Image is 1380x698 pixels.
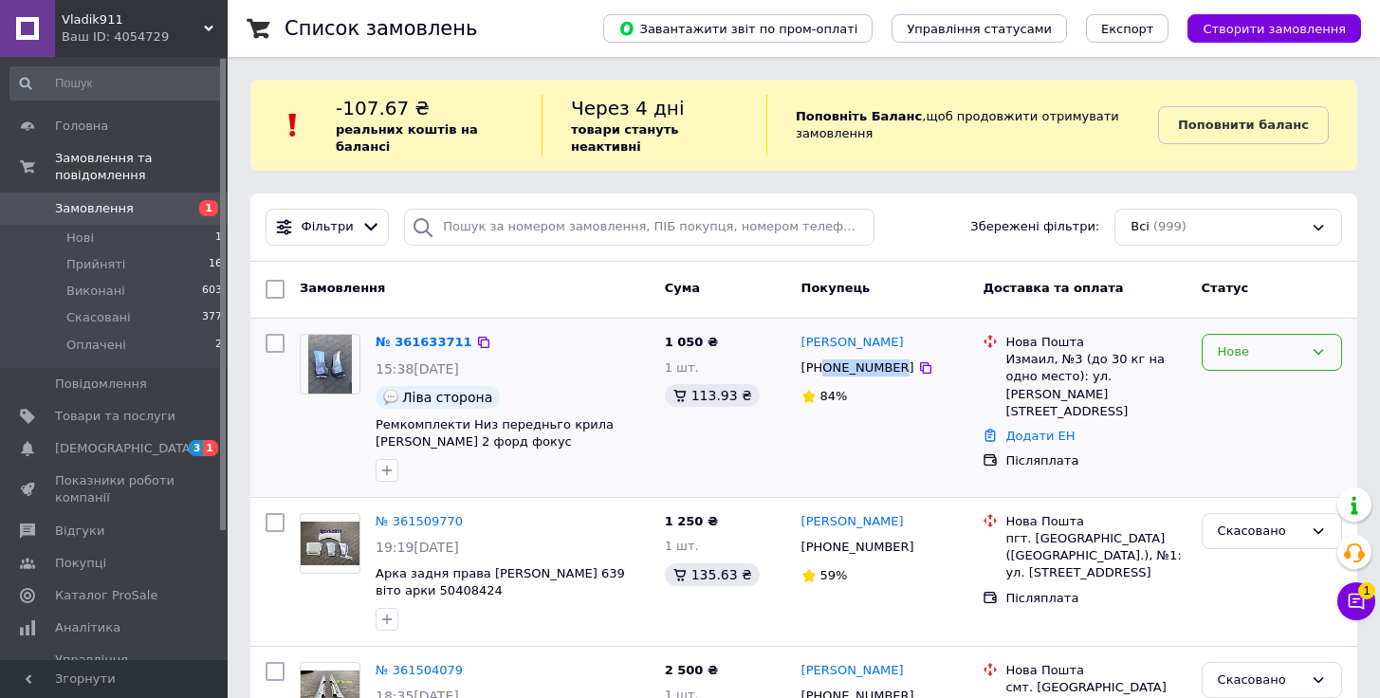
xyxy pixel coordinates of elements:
[383,390,398,405] img: :speech_balloon:
[202,309,222,326] span: 377
[665,514,718,528] span: 1 250 ₴
[66,309,131,326] span: Скасовані
[376,540,459,555] span: 19:19[DATE]
[665,360,699,375] span: 1 шт.
[336,97,430,119] span: -107.67 ₴
[376,566,625,598] a: Арка задня права [PERSON_NAME] 639 віто арки 50408424
[1337,582,1375,620] button: Чат з покупцем1
[1005,452,1186,469] div: Післяплата
[1005,351,1186,420] div: Измаил, №3 (до 30 кг на одно место): ул. [PERSON_NAME][STREET_ADDRESS]
[983,281,1123,295] span: Доставка та оплата
[665,335,718,349] span: 1 050 ₴
[55,652,175,686] span: Управління сайтом
[801,662,904,680] a: [PERSON_NAME]
[55,555,106,572] span: Покупці
[1203,22,1346,36] span: Створити замовлення
[376,663,463,677] a: № 361504079
[55,150,228,184] span: Замовлення та повідомлення
[571,122,679,154] b: товари стануть неактивні
[215,230,222,247] span: 1
[766,95,1158,156] div: , щоб продовжити отримувати замовлення
[665,539,699,553] span: 1 шт.
[1005,429,1075,443] a: Додати ЕН
[279,111,307,139] img: :exclamation:
[202,283,222,300] span: 603
[1202,281,1249,295] span: Статус
[892,14,1067,43] button: Управління статусами
[1158,106,1329,144] a: Поповнити баланс
[66,283,125,300] span: Виконані
[402,390,492,405] span: Ліва сторона
[1005,590,1186,607] div: Післяплата
[404,209,874,246] input: Пошук за номером замовлення, ПІБ покупця, номером телефону, Email, номером накладної
[1131,218,1150,236] span: Всі
[618,20,857,37] span: Завантажити звіт по пром-оплаті
[376,361,459,377] span: 15:38[DATE]
[665,663,718,677] span: 2 500 ₴
[285,17,477,40] h1: Список замовлень
[1005,662,1186,679] div: Нова Пошта
[1153,219,1187,233] span: (999)
[336,122,478,154] b: реальних коштів на балансі
[66,337,126,354] span: Оплачені
[376,514,463,528] a: № 361509770
[1218,342,1303,362] div: Нове
[1218,522,1303,542] div: Скасовано
[798,535,918,560] div: [PHONE_NUMBER]
[308,335,353,394] img: Фото товару
[301,522,359,566] img: Фото товару
[1168,21,1361,35] a: Створити замовлення
[55,118,108,135] span: Головна
[55,200,134,217] span: Замовлення
[1178,118,1309,132] b: Поповнити баланс
[1086,14,1169,43] button: Експорт
[1218,670,1303,690] div: Скасовано
[376,335,472,349] a: № 361633711
[820,389,848,403] span: 84%
[215,337,222,354] span: 2
[820,568,848,582] span: 59%
[796,109,922,123] b: Поповніть Баланс
[801,281,871,295] span: Покупець
[665,563,760,586] div: 135.63 ₴
[801,513,904,531] a: [PERSON_NAME]
[66,230,94,247] span: Нові
[376,417,614,450] a: Ремкомплекти Низ передньго крила [PERSON_NAME] 2 форд фокус
[55,587,157,604] span: Каталог ProSale
[665,281,700,295] span: Cума
[55,408,175,425] span: Товари та послуги
[603,14,873,43] button: Завантажити звіт по пром-оплаті
[55,523,104,540] span: Відгуки
[62,28,228,46] div: Ваш ID: 4054729
[300,281,385,295] span: Замовлення
[798,356,918,380] div: [PHONE_NUMBER]
[199,200,218,216] span: 1
[66,256,125,273] span: Прийняті
[203,440,218,456] span: 1
[55,472,175,506] span: Показники роботи компанії
[1101,22,1154,36] span: Експорт
[1358,579,1375,596] span: 1
[302,218,354,236] span: Фільтри
[571,97,685,119] span: Через 4 дні
[55,440,195,457] span: [DEMOGRAPHIC_DATA]
[1005,530,1186,582] div: пгт. [GEOGRAPHIC_DATA] ([GEOGRAPHIC_DATA].), №1: ул. [STREET_ADDRESS]
[300,513,360,574] a: Фото товару
[189,440,204,456] span: 3
[300,334,360,395] a: Фото товару
[1005,334,1186,351] div: Нова Пошта
[55,376,147,393] span: Повідомлення
[665,384,760,407] div: 113.93 ₴
[1187,14,1361,43] button: Створити замовлення
[1005,513,1186,530] div: Нова Пошта
[907,22,1052,36] span: Управління статусами
[801,334,904,352] a: [PERSON_NAME]
[209,256,222,273] span: 16
[62,11,204,28] span: Vladik911
[9,66,224,101] input: Пошук
[55,619,120,636] span: Аналітика
[970,218,1099,236] span: Збережені фільтри:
